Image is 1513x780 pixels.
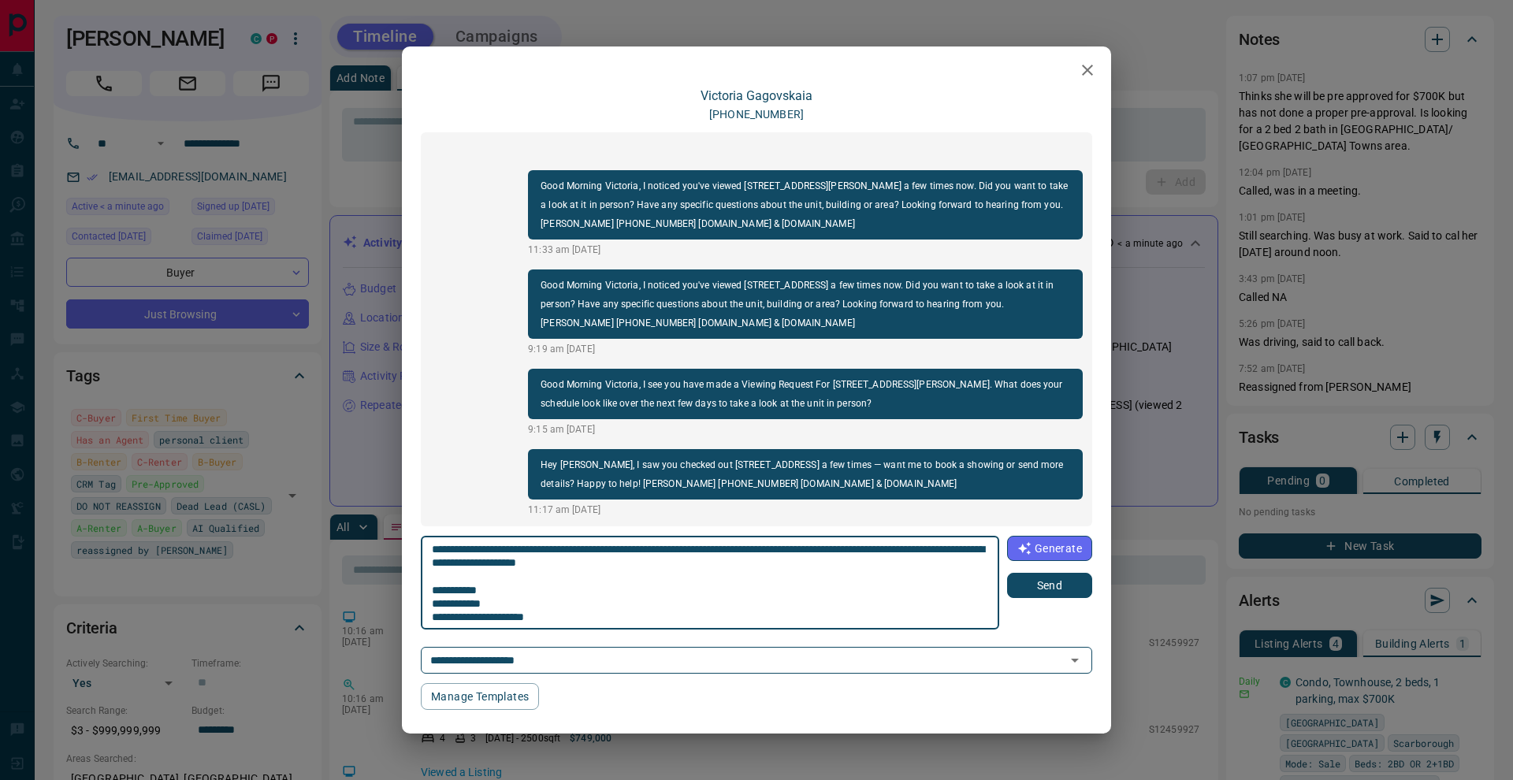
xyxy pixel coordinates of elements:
[541,375,1070,413] p: Good Morning Victoria, I see you have made a Viewing Request For [STREET_ADDRESS][PERSON_NAME]. W...
[709,106,804,123] p: [PHONE_NUMBER]
[528,503,1083,517] p: 11:17 am [DATE]
[541,455,1070,493] p: Hey [PERSON_NAME], I saw you checked out [STREET_ADDRESS] a few times — want me to book a showing...
[1007,573,1092,598] button: Send
[1064,649,1086,671] button: Open
[528,243,1083,257] p: 11:33 am [DATE]
[541,176,1070,233] p: Good Morning Victoria, I noticed you've viewed [STREET_ADDRESS][PERSON_NAME] a few times now. Did...
[541,276,1070,332] p: Good Morning Victoria, I noticed you've viewed [STREET_ADDRESS] a few times now. Did you want to ...
[528,422,1083,436] p: 9:15 am [DATE]
[421,683,539,710] button: Manage Templates
[528,342,1083,356] p: 9:19 am [DATE]
[701,88,812,103] a: Victoria Gagovskaia
[1007,536,1092,561] button: Generate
